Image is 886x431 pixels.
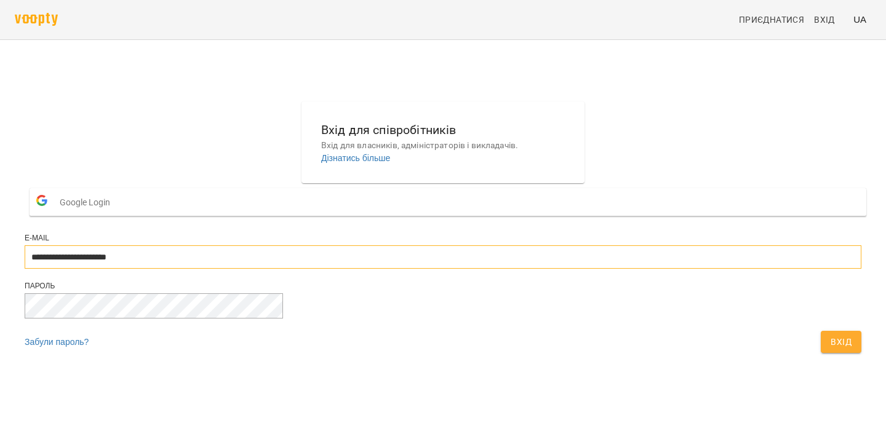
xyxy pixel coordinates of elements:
[853,13,866,26] span: UA
[739,12,804,27] span: Приєднатися
[321,140,565,152] p: Вхід для власників, адміністраторів і викладачів.
[311,111,575,174] button: Вхід для співробітниківВхід для власників, адміністраторів і викладачів.Дізнатись більше
[821,331,861,353] button: Вхід
[60,190,116,215] span: Google Login
[321,121,565,140] h6: Вхід для співробітників
[734,9,809,31] a: Приєднатися
[809,9,848,31] a: Вхід
[321,153,390,163] a: Дізнатись більше
[848,8,871,31] button: UA
[814,12,835,27] span: Вхід
[25,281,861,291] div: Пароль
[25,233,861,243] div: E-mail
[15,13,58,26] img: voopty.png
[30,188,866,216] button: Google Login
[25,337,89,347] a: Забули пароль?
[831,334,852,349] span: Вхід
